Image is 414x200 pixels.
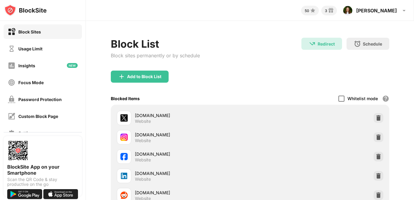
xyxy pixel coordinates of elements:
[67,63,78,68] img: new-icon.svg
[305,8,309,13] div: 50
[8,129,15,137] img: settings-off.svg
[135,189,250,196] div: [DOMAIN_NAME]
[18,29,41,34] div: Block Sites
[120,153,128,160] img: favicons
[43,189,78,199] img: download-on-the-app-store.svg
[120,172,128,179] img: favicons
[135,157,151,163] div: Website
[8,79,15,86] img: focus-off.svg
[120,114,128,122] img: favicons
[111,96,140,101] div: Blocked Items
[127,74,161,79] div: Add to Block List
[135,176,151,182] div: Website
[8,62,15,69] img: insights-off.svg
[318,41,335,46] div: Redirect
[7,177,78,187] div: Scan the QR Code & stay productive on the go
[8,45,15,52] img: time-usage-off.svg
[8,96,15,103] img: password-protection-off.svg
[135,112,250,119] div: [DOMAIN_NAME]
[18,114,58,119] div: Custom Block Page
[135,151,250,157] div: [DOMAIN_NAME]
[18,97,62,102] div: Password Protection
[135,119,151,124] div: Website
[18,80,44,85] div: Focus Mode
[120,192,128,199] img: favicons
[325,8,327,13] div: 3
[8,28,15,36] img: block-on.svg
[111,38,200,50] div: Block List
[18,131,36,136] div: Settings
[18,63,35,68] div: Insights
[327,7,335,14] img: reward-small.svg
[363,41,382,46] div: Schedule
[135,138,151,143] div: Website
[135,170,250,176] div: [DOMAIN_NAME]
[356,8,397,14] div: [PERSON_NAME]
[7,140,29,161] img: options-page-qr-code.png
[309,7,316,14] img: points-small.svg
[135,132,250,138] div: [DOMAIN_NAME]
[18,46,42,51] div: Usage Limit
[4,4,47,16] img: logo-blocksite.svg
[120,134,128,141] img: favicons
[347,96,378,101] div: Whitelist mode
[7,189,42,199] img: get-it-on-google-play.svg
[8,113,15,120] img: customize-block-page-off.svg
[7,164,78,176] div: BlockSite App on your Smartphone
[343,6,353,15] img: ACg8ocIqX1E-rUbjnxXjeyAPN69cqzGTeyqM1mh65vtnfL1_ZM7HnhjB=s96-c
[111,52,200,59] div: Block sites permanently or by schedule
